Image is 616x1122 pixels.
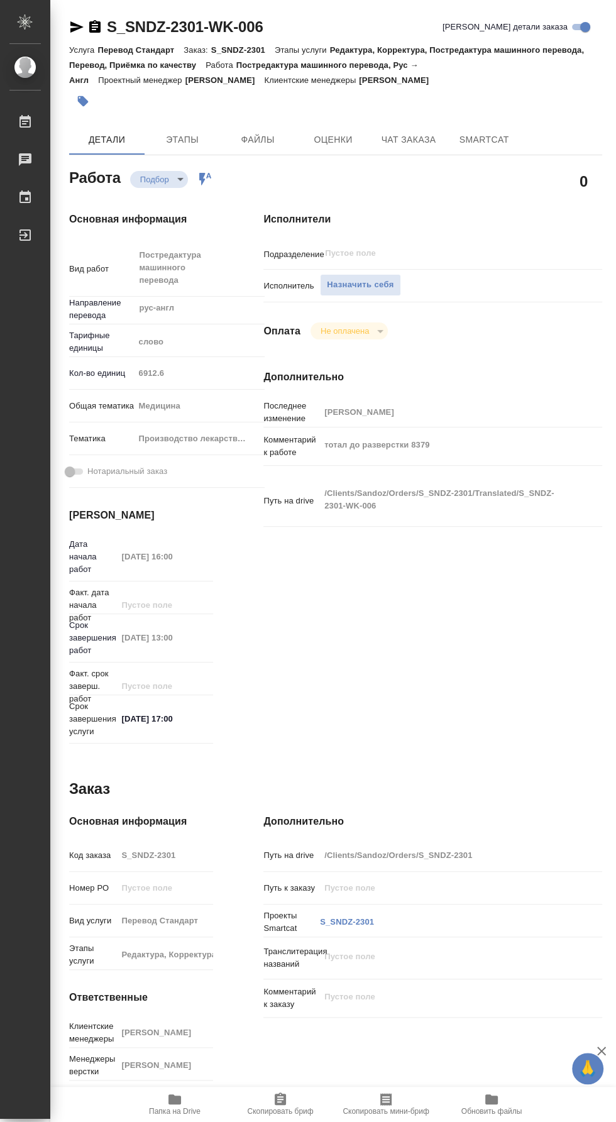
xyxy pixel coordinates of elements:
div: Подбор [311,322,388,339]
span: Файлы [228,132,288,148]
p: Путь на drive [263,849,320,862]
h4: Дополнительно [263,370,602,385]
input: Пустое поле [117,547,213,566]
p: Общая тематика [69,400,135,412]
p: Заказ: [184,45,211,55]
p: Менеджеры верстки [69,1053,117,1078]
button: 🙏 [572,1053,603,1084]
span: [PERSON_NAME] детали заказа [443,21,568,33]
button: Папка на Drive [122,1087,228,1122]
input: Пустое поле [117,677,213,695]
input: Пустое поле [117,911,213,930]
h2: Работа [69,165,121,188]
div: слово [135,331,265,353]
h4: Дополнительно [263,814,602,829]
h4: Ответственные [69,990,213,1005]
p: Факт. дата начала работ [69,586,117,624]
a: S_SNDZ-2301-WK-006 [107,18,263,35]
input: Пустое поле [117,846,213,864]
input: Пустое поле [135,364,265,382]
span: Этапы [152,132,212,148]
p: Услуга [69,45,97,55]
button: Подбор [136,174,173,185]
input: Пустое поле [320,879,574,897]
h4: [PERSON_NAME] [69,508,213,523]
span: Нотариальный заказ [87,465,167,478]
input: Пустое поле [117,945,213,964]
p: Номер РО [69,882,117,894]
p: Этапы услуги [69,942,117,967]
p: Подразделение [263,248,320,261]
button: Скопировать ссылку для ЯМессенджера [69,19,84,35]
input: Пустое поле [117,596,213,614]
h4: Основная информация [69,814,213,829]
p: [PERSON_NAME] [185,75,265,85]
a: S_SNDZ-2301 [320,917,374,927]
p: Перевод Стандарт [97,45,184,55]
p: Комментарий к работе [263,434,320,459]
p: Код заказа [69,849,117,862]
p: Комментарий к заказу [263,986,320,1011]
span: Оценки [303,132,363,148]
div: Производство лекарственных препаратов [135,428,265,449]
span: SmartCat [454,132,514,148]
p: Транслитерация названий [263,945,320,971]
button: Скопировать ссылку [87,19,102,35]
span: 🙏 [577,1055,598,1082]
textarea: тотал до разверстки 8379 [320,434,574,456]
span: Обновить файлы [461,1107,522,1116]
input: Пустое поле [117,1023,213,1042]
p: Клиентские менеджеры [265,75,360,85]
input: Пустое поле [117,629,213,647]
p: Исполнитель [263,280,320,292]
p: Постредактура машинного перевода, Рус → Англ [69,60,419,85]
button: Не оплачена [317,326,373,336]
p: Направление перевода [69,297,135,322]
h4: Исполнители [263,212,602,227]
h2: Заказ [69,779,110,799]
textarea: /Clients/Sandoz/Orders/S_SNDZ-2301/Translated/S_SNDZ-2301-WK-006 [320,483,574,517]
button: Добавить тэг [69,87,97,115]
span: Папка на Drive [149,1107,201,1116]
p: Тематика [69,432,135,445]
p: Этапы услуги [275,45,330,55]
p: Срок завершения услуги [69,700,117,738]
p: S_SNDZ-2301 [211,45,275,55]
div: Медицина [135,395,265,417]
p: Путь на drive [263,495,320,507]
p: Клиентские менеджеры [69,1020,117,1045]
div: Подбор [130,171,188,188]
p: Факт. срок заверш. работ [69,668,117,705]
button: Скопировать мини-бриф [333,1087,439,1122]
p: Срок завершения работ [69,619,117,657]
p: Вид работ [69,263,135,275]
input: Пустое поле [320,403,574,421]
input: Пустое поле [117,879,213,897]
p: Путь к заказу [263,882,320,894]
p: Кол-во единиц [69,367,135,380]
span: Чат заказа [378,132,439,148]
h4: Основная информация [69,212,213,227]
span: Скопировать бриф [247,1107,313,1116]
p: Тарифные единицы [69,329,135,355]
button: Скопировать бриф [228,1087,333,1122]
input: ✎ Введи что-нибудь [117,710,213,728]
span: Скопировать мини-бриф [343,1107,429,1116]
input: Пустое поле [324,246,544,261]
span: Назначить себя [327,278,393,292]
p: Дата начала работ [69,538,117,576]
p: Проектный менеджер [98,75,185,85]
h2: 0 [580,170,588,192]
button: Обновить файлы [439,1087,544,1122]
p: Работа [206,60,236,70]
button: Назначить себя [320,274,400,296]
span: Детали [77,132,137,148]
p: Проекты Smartcat [263,910,320,935]
p: Проектный менеджер [69,1086,117,1111]
h4: Оплата [263,324,300,339]
p: [PERSON_NAME] [359,75,438,85]
input: Пустое поле [320,846,574,864]
input: Пустое поле [117,1056,213,1074]
p: Последнее изменение [263,400,320,425]
p: Вид услуги [69,915,117,927]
